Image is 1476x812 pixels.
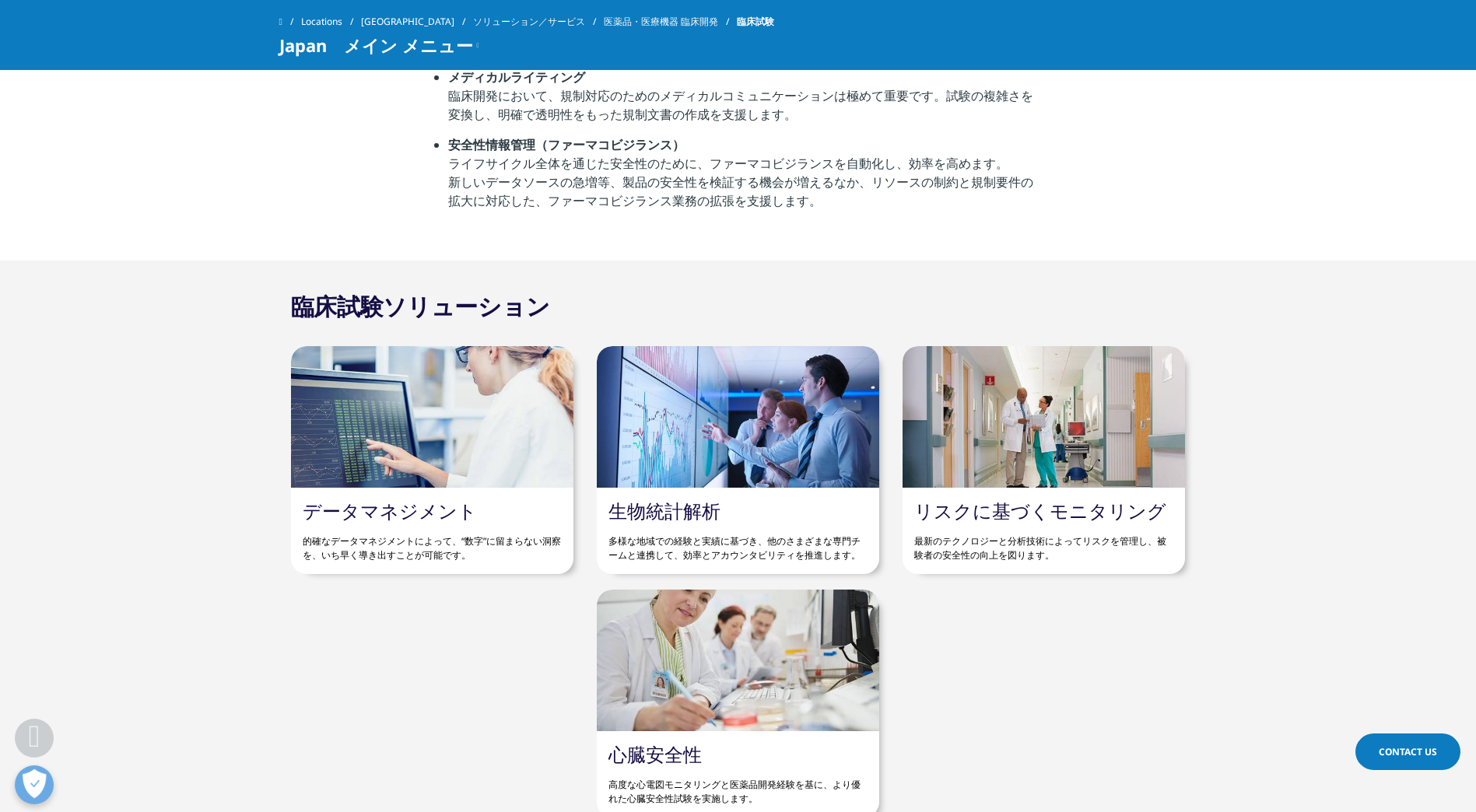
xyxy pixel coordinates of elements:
span: Japan メイン メニュー [279,36,473,54]
a: [GEOGRAPHIC_DATA] [361,8,473,36]
a: 医薬品・医療機器 臨床開発 [604,8,737,36]
a: 生物統計解析 [608,498,720,523]
h2: 臨床試験ソリューション [291,291,550,322]
a: Locations [301,8,361,36]
span: Contact Us [1379,745,1437,758]
a: 心臓安全性 [608,741,702,767]
strong: メディカルライティング [448,68,585,86]
p: 最新のテクノロジーと分析技術によってリスクを管理し、被験者の安全性の向上を図ります。 [914,523,1173,562]
p: 的確なデータマネジメントによって、“数字”に留まらない洞察を、いち早く導き出すことが可能です。 [303,523,562,562]
a: Contact Us [1355,733,1460,770]
li: 臨床開発において、規制対応のためのメディカルコミュニケーションは極めて重要です。試験の複雑さを変換し、明確で透明性をもった規制文書の作成を支援します。 [448,68,1042,135]
span: 臨床試験 [737,8,774,36]
a: リスクに基づくモニタリング [914,498,1166,523]
p: 多様な地域での経験と実績に基づき、他のさまざまな専門チームと連携して、効率とアカウンタビリティを推進します。 [608,523,868,562]
a: ソリューション／サービス [473,8,604,36]
a: データマネジメント [303,498,477,523]
p: 高度な心電図モニタリングと医薬品開発経験を基に、より優れた心臓安全性試験を実施します。 [608,766,868,806]
button: 優先設定センターを開く [15,765,54,804]
li: ライフサイクル全体を通じた安全性のために、ファーマコビジランスを自動化し、効率を高めます。 新しいデータソースの急増等、製品の安全性を検証する機会が増えるなか、リソースの制約と規制要件の拡大に対... [448,135,1042,222]
strong: 安全性情報管理（ファーマコビジランス） [448,136,685,153]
